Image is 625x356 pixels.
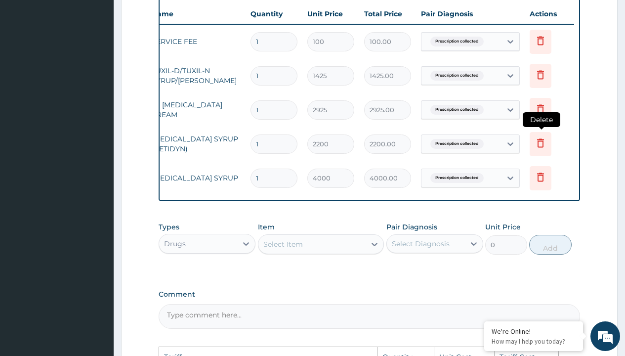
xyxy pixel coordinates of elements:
[147,4,246,24] th: Name
[51,55,166,68] div: Chat with us now
[18,49,40,74] img: d_794563401_company_1708531726252_794563401
[392,239,450,249] div: Select Diagnosis
[147,32,246,51] td: SERVICE FEE
[430,37,484,46] span: Prescription collected
[302,4,359,24] th: Unit Price
[147,95,246,125] td: 1% [MEDICAL_DATA] CREAM
[416,4,525,24] th: Pair Diagnosis
[430,71,484,81] span: Prescription collected
[159,290,580,299] label: Comment
[430,105,484,115] span: Prescription collected
[492,337,576,346] p: How may I help you today?
[5,245,188,279] textarea: Type your message and hit 'Enter'
[147,168,246,188] td: [MEDICAL_DATA] SYRUP
[159,223,179,231] label: Types
[246,4,302,24] th: Quantity
[164,239,186,249] div: Drugs
[525,4,574,24] th: Actions
[529,235,571,255] button: Add
[263,239,303,249] div: Select Item
[258,222,275,232] label: Item
[430,173,484,183] span: Prescription collected
[523,112,560,127] span: Delete
[386,222,437,232] label: Pair Diagnosis
[485,222,521,232] label: Unit Price
[492,327,576,336] div: We're Online!
[430,139,484,149] span: Prescription collected
[57,112,136,212] span: We're online!
[147,61,246,90] td: TUXIL-D/TUXIL-N SYRUP/[PERSON_NAME]
[359,4,416,24] th: Total Price
[162,5,186,29] div: Minimize live chat window
[147,129,246,159] td: [MEDICAL_DATA] SYRUP (CETIDYN)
